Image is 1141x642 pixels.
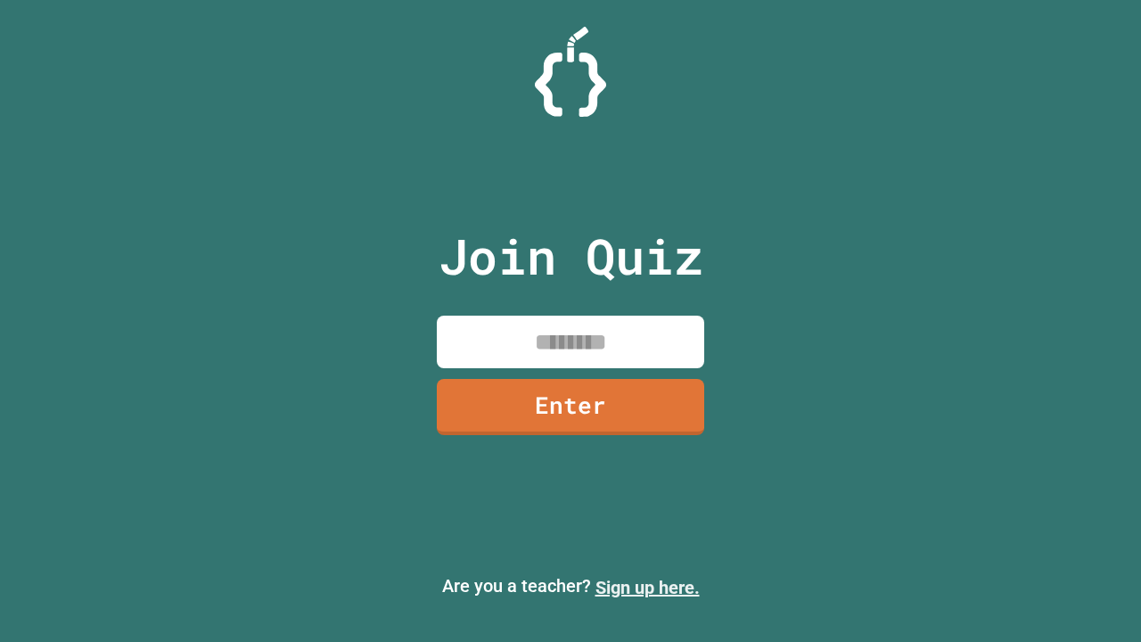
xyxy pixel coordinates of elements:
p: Join Quiz [439,219,703,293]
iframe: chat widget [993,493,1123,569]
iframe: chat widget [1066,571,1123,624]
p: Are you a teacher? [14,572,1127,601]
a: Enter [437,379,704,435]
img: Logo.svg [535,27,606,117]
a: Sign up here. [595,577,700,598]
